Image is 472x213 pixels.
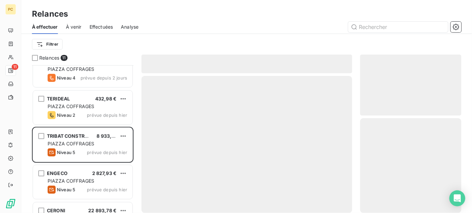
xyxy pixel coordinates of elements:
[121,24,138,30] span: Analyse
[57,75,76,81] span: Niveau 4
[32,65,133,213] div: grid
[87,150,127,155] span: prévue depuis hier
[66,24,82,30] span: À venir
[92,170,117,176] span: 2 827,93 €
[39,55,59,61] span: Relances
[48,104,94,109] span: PIAZZA COFFRAGES
[87,112,127,118] span: prévue depuis hier
[47,133,103,139] span: TRIBAT CONSTRUCTION
[12,64,18,70] span: 11
[48,178,94,184] span: PIAZZA COFFRAGES
[48,141,94,146] span: PIAZZA COFFRAGES
[48,66,94,72] span: PIAZZA COFFRAGES
[32,24,58,30] span: À effectuer
[57,112,75,118] span: Niveau 2
[5,198,16,209] img: Logo LeanPay
[5,4,16,15] div: PC
[87,187,127,192] span: prévue depuis hier
[90,24,113,30] span: Effectuées
[32,39,63,50] button: Filtrer
[57,150,75,155] span: Niveau 5
[81,75,127,81] span: prévue depuis 2 jours
[32,8,68,20] h3: Relances
[97,133,122,139] span: 8 933,75 €
[449,190,465,206] div: Open Intercom Messenger
[57,187,75,192] span: Niveau 5
[47,170,68,176] span: ENGECO
[61,55,67,61] span: 11
[348,22,448,32] input: Rechercher
[95,96,117,102] span: 432,98 €
[47,96,70,102] span: TERIDEAL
